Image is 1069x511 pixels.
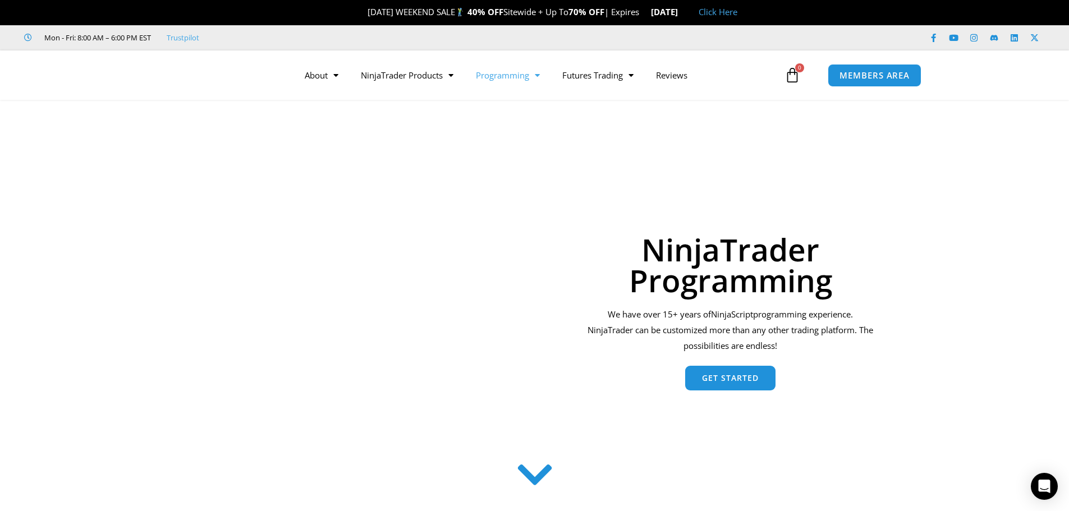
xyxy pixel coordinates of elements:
a: Futures Trading [551,62,645,88]
a: Reviews [645,62,699,88]
div: We have over 15+ years of [584,307,877,354]
span: Get Started [702,374,759,382]
a: NinjaTrader Products [350,62,465,88]
a: Get Started [685,366,776,390]
span: Mon - Fri: 8:00 AM – 6:00 PM EST [42,31,151,44]
nav: Menu [293,62,782,88]
span: 0 [795,63,804,72]
span: programming experience. NinjaTrader can be customized more than any other trading platform. The p... [588,309,873,351]
a: About [293,62,350,88]
strong: 40% OFF [467,6,503,17]
img: LogoAI | Affordable Indicators – NinjaTrader [132,55,253,95]
a: Click Here [699,6,737,17]
a: Trustpilot [167,31,199,44]
img: programming 1 | Affordable Indicators – NinjaTrader [209,159,534,441]
a: MEMBERS AREA [828,64,921,87]
strong: [DATE] [651,6,687,17]
img: ⌛ [640,8,648,16]
a: Programming [465,62,551,88]
img: 🏌️‍♂️ [456,8,464,16]
img: 🎉 [359,8,367,16]
div: Open Intercom Messenger [1031,473,1058,500]
h1: NinjaTrader Programming [584,234,877,296]
span: [DATE] WEEKEND SALE Sitewide + Up To | Expires [356,6,650,17]
strong: 70% OFF [568,6,604,17]
a: 0 [768,59,817,91]
span: MEMBERS AREA [839,71,910,80]
span: NinjaScript [711,309,753,320]
img: 🏭 [678,8,687,16]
